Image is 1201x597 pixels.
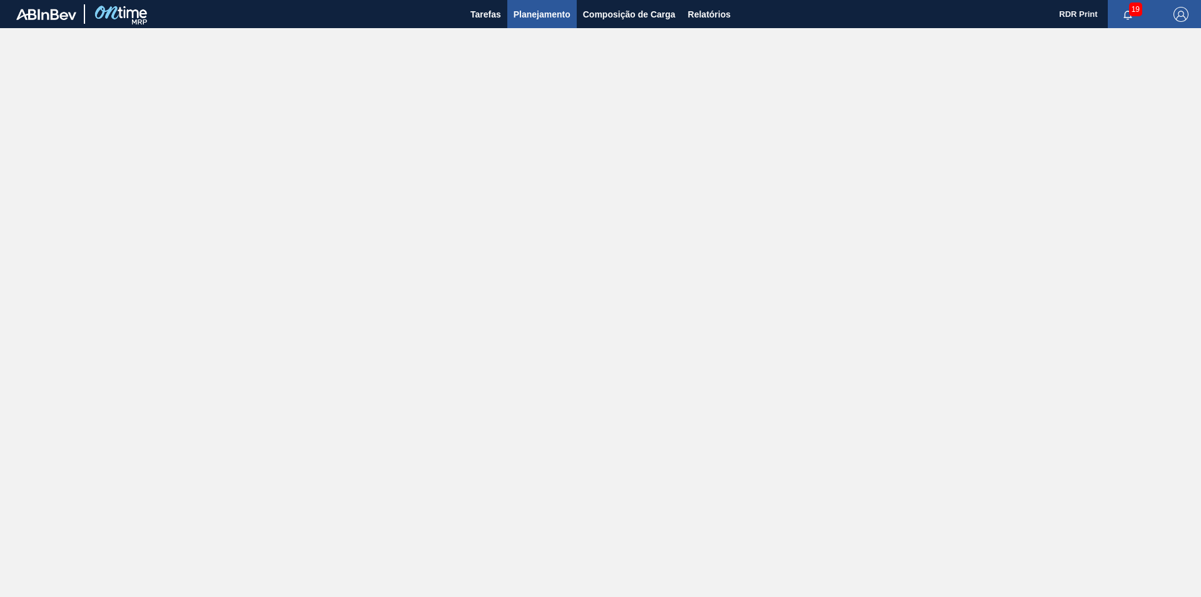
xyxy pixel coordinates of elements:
[688,7,731,22] span: Relatórios
[1129,3,1142,16] span: 19
[1173,7,1188,22] img: Logout
[16,9,76,20] img: TNhmsLtSVTkK8tSr43FrP2fwEKptu5GPRR3wAAAABJRU5ErkJggg==
[583,7,676,22] span: Composição de Carga
[1108,6,1148,23] button: Notificações
[514,7,570,22] span: Planejamento
[470,7,501,22] span: Tarefas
